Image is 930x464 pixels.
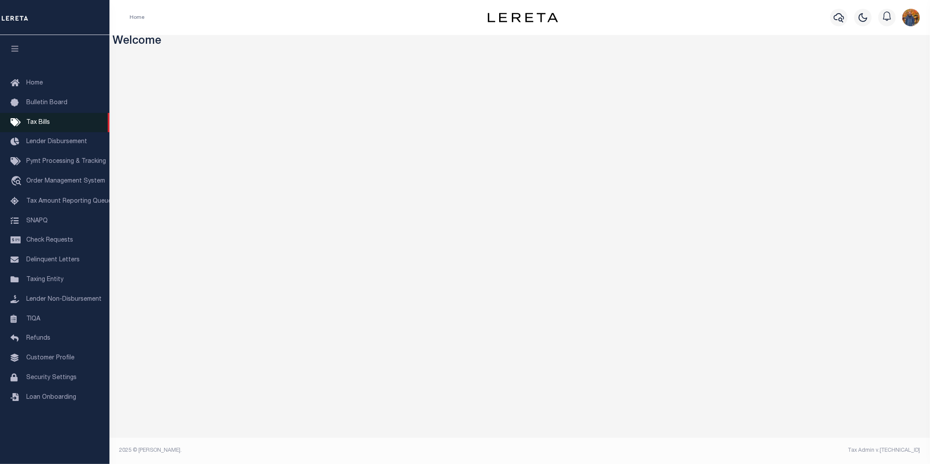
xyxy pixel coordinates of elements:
span: Pymt Processing & Tracking [26,158,106,165]
span: Customer Profile [26,355,74,361]
span: SNAPQ [26,218,48,224]
span: Bulletin Board [26,100,67,106]
img: logo-dark.svg [488,13,558,22]
span: Tax Amount Reporting Queue [26,198,112,204]
span: Lender Disbursement [26,139,87,145]
span: Check Requests [26,237,73,243]
span: Refunds [26,335,50,341]
span: Security Settings [26,375,77,381]
span: Taxing Entity [26,277,63,283]
div: 2025 © [PERSON_NAME]. [113,446,520,454]
span: Home [26,80,43,86]
i: travel_explore [11,176,25,187]
div: Tax Admin v.[TECHNICAL_ID] [526,446,920,454]
li: Home [130,14,144,21]
h3: Welcome [113,35,927,49]
span: Tax Bills [26,120,50,126]
span: Delinquent Letters [26,257,80,263]
span: TIQA [26,316,40,322]
span: Lender Non-Disbursement [26,296,102,302]
span: Loan Onboarding [26,394,76,401]
span: Order Management System [26,178,105,184]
